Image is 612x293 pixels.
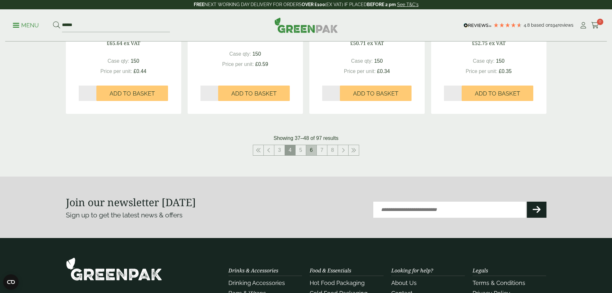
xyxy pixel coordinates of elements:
[13,22,39,29] p: Menu
[531,23,551,28] span: Based on
[66,257,162,281] img: GreenPak Supplies
[493,22,522,28] div: 4.78 Stars
[285,145,295,155] span: 4
[473,279,525,286] a: Terms & Conditions
[66,210,282,220] p: Sign up to get the latest news & offers
[131,58,139,64] span: 150
[351,58,373,64] span: Case qty:
[464,23,492,28] img: REVIEWS.io
[397,2,419,7] a: See T&C's
[499,69,512,74] span: £0.35
[551,23,558,28] span: 194
[253,51,261,57] span: 150
[110,90,155,97] span: Add to Basket
[591,22,599,29] i: Cart
[466,69,497,74] span: Price per unit:
[327,145,338,155] a: 8
[296,145,306,155] a: 5
[274,134,339,142] p: Showing 37–48 of 97 results
[274,17,338,33] img: GreenPak Supplies
[107,40,122,47] span: £65.64
[310,279,365,286] a: Hot Food Packaging
[496,58,505,64] span: 150
[524,23,531,28] span: 4.8
[475,90,520,97] span: Add to Basket
[231,90,277,97] span: Add to Basket
[96,86,168,101] button: Add to Basket
[591,21,599,30] a: 0
[218,86,290,101] button: Add to Basket
[66,195,196,209] strong: Join our newsletter [DATE]
[472,40,488,47] span: £52.75
[229,51,251,57] span: Case qty:
[579,22,587,29] i: My Account
[353,90,398,97] span: Add to Basket
[13,22,39,28] a: Menu
[344,69,376,74] span: Price per unit:
[194,2,204,7] strong: FREE
[597,19,603,25] span: 0
[228,279,285,286] a: Drinking Accessories
[374,58,383,64] span: 150
[222,61,254,67] span: Price per unit:
[302,2,325,7] strong: OVER £100
[558,23,573,28] span: reviews
[367,2,396,7] strong: BEFORE 2 pm
[489,40,506,47] span: ex VAT
[100,69,132,74] span: Price per unit:
[134,69,146,74] span: £0.44
[340,86,412,101] button: Add to Basket
[124,40,140,47] span: ex VAT
[255,61,268,67] span: £0.59
[391,279,417,286] a: About Us
[274,145,285,155] a: 3
[377,69,390,74] span: £0.34
[317,145,327,155] a: 7
[350,40,366,47] span: £50.71
[473,58,495,64] span: Case qty:
[3,274,19,290] button: Open CMP widget
[108,58,129,64] span: Case qty:
[306,145,316,155] a: 6
[462,86,533,101] button: Add to Basket
[367,40,384,47] span: ex VAT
